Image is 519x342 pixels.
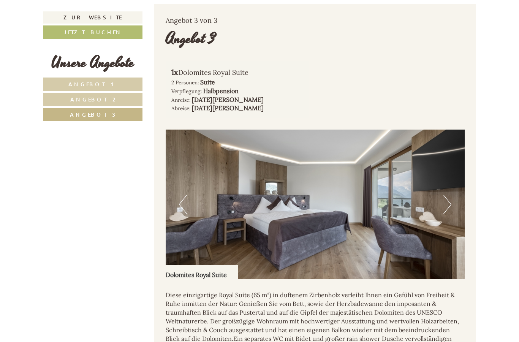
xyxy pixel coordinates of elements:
[443,195,451,214] button: Next
[166,130,465,279] img: image
[171,67,304,78] div: Dolomites Royal Suite
[171,79,199,86] small: 2 Personen:
[171,105,190,112] small: Abreise:
[70,96,116,103] span: Angebot 2
[192,104,264,112] b: [DATE][PERSON_NAME]
[171,67,178,77] b: 1x
[203,87,239,95] b: Halbpension
[166,265,238,279] div: Dolomites Royal Suite
[179,195,187,214] button: Previous
[200,78,215,86] b: Suite
[171,88,202,95] small: Verpflegung:
[166,16,217,25] span: Angebot 3 von 3
[70,111,116,118] span: Angebot 3
[43,52,142,74] div: Unsere Angebote
[166,28,216,50] div: Angebot 3
[43,11,142,24] a: Zur Website
[68,81,117,88] span: Angebot 1
[43,25,142,39] a: Jetzt buchen
[171,97,190,103] small: Anreise:
[192,96,264,103] b: [DATE][PERSON_NAME]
